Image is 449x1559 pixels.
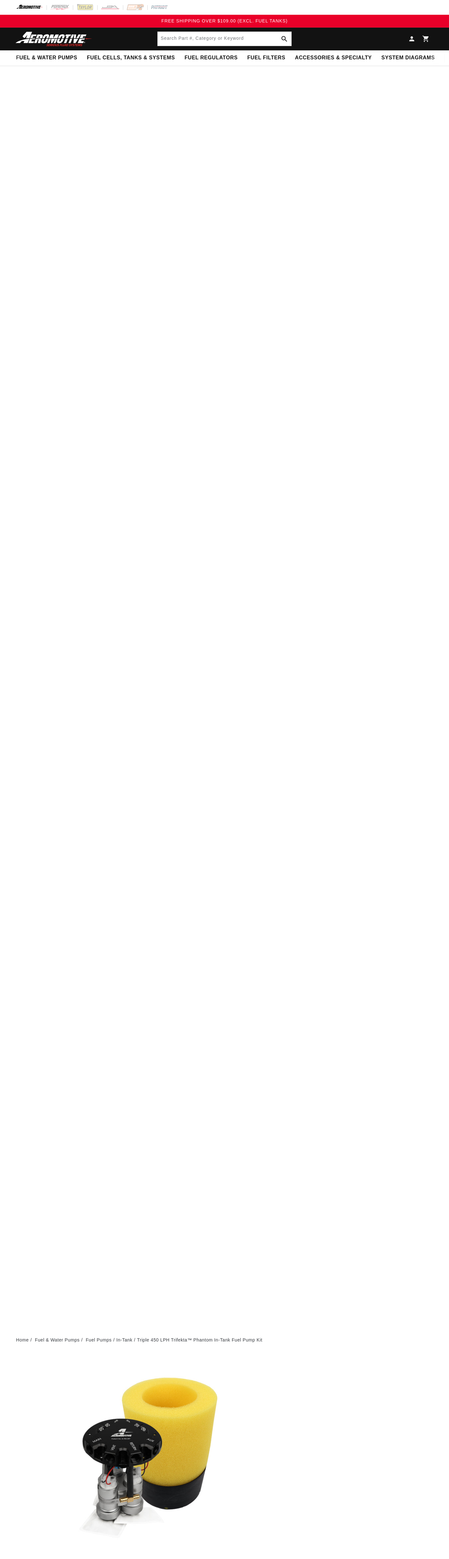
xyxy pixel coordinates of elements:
a: Home [16,1336,29,1343]
a: Fuel & Water Pumps [35,1336,80,1343]
a: Fuel Pumps [86,1336,112,1343]
input: Search Part #, Category or Keyword [158,32,292,46]
span: FREE SHIPPING OVER $109.00 (EXCL. FUEL TANKS) [161,18,288,23]
summary: Fuel Cells, Tanks & Systems [82,50,180,65]
button: Search Part #, Category or Keyword [277,32,291,46]
nav: breadcrumbs [16,1336,433,1343]
img: Aeromotive [14,31,94,47]
summary: System Diagrams [376,50,439,65]
span: Accessories & Specialty [295,55,372,61]
summary: Fuel Regulators [180,50,242,65]
summary: Fuel Filters [242,50,290,65]
summary: Fuel & Water Pumps [11,50,82,65]
li: Triple 450 LPH Trifekta™ Phantom In-Tank Fuel Pump Kit [137,1336,263,1343]
span: System Diagrams [381,55,435,61]
li: In-Tank [116,1336,137,1343]
summary: Accessories & Specialty [290,50,376,65]
media-gallery: Gallery Viewer [16,1355,245,1549]
span: Fuel Regulators [185,55,237,61]
span: Fuel & Water Pumps [16,55,77,61]
span: Fuel Filters [247,55,285,61]
span: Fuel Cells, Tanks & Systems [87,55,175,61]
